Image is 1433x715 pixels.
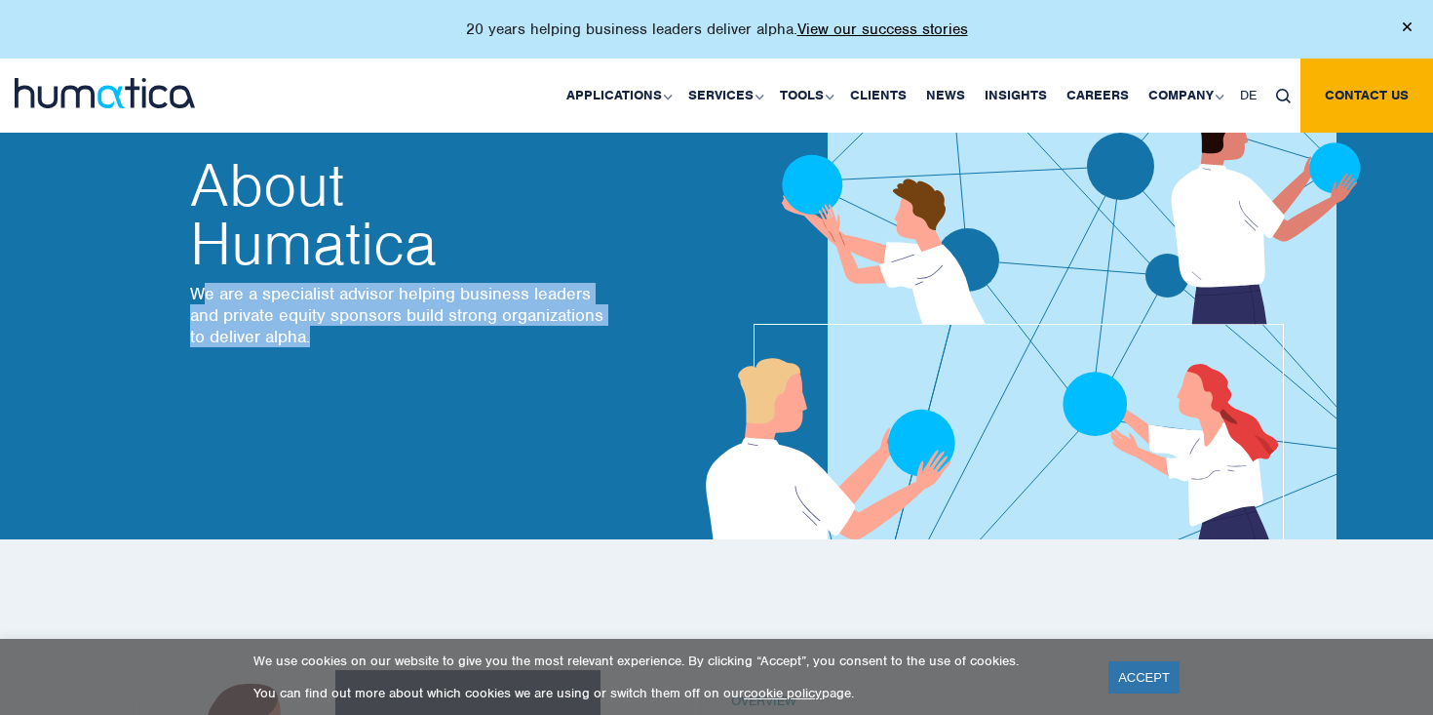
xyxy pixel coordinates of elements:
a: Company [1139,59,1230,133]
a: cookie policy [744,685,822,701]
p: 20 years helping business leaders deliver alpha. [466,20,968,39]
span: DE [1240,87,1257,103]
span: About [190,156,609,215]
a: Clients [840,59,916,133]
a: Careers [1057,59,1139,133]
p: You can find out more about which cookies we are using or switch them off on our page. [253,685,1084,701]
a: Applications [557,59,678,133]
a: Tools [770,59,840,133]
a: DE [1230,59,1266,133]
a: Insights [975,59,1057,133]
img: logo [15,78,195,108]
a: ACCEPT [1108,661,1180,694]
p: We are a specialist advisor helping business leaders and private equity sponsors build strong org... [190,283,609,347]
a: Contact us [1300,59,1433,133]
a: View our success stories [797,20,968,39]
a: News [916,59,975,133]
img: search_icon [1276,89,1291,103]
h2: Humatica [190,156,609,273]
p: We use cookies on our website to give you the most relevant experience. By clicking “Accept”, you... [253,653,1084,669]
a: Services [678,59,770,133]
